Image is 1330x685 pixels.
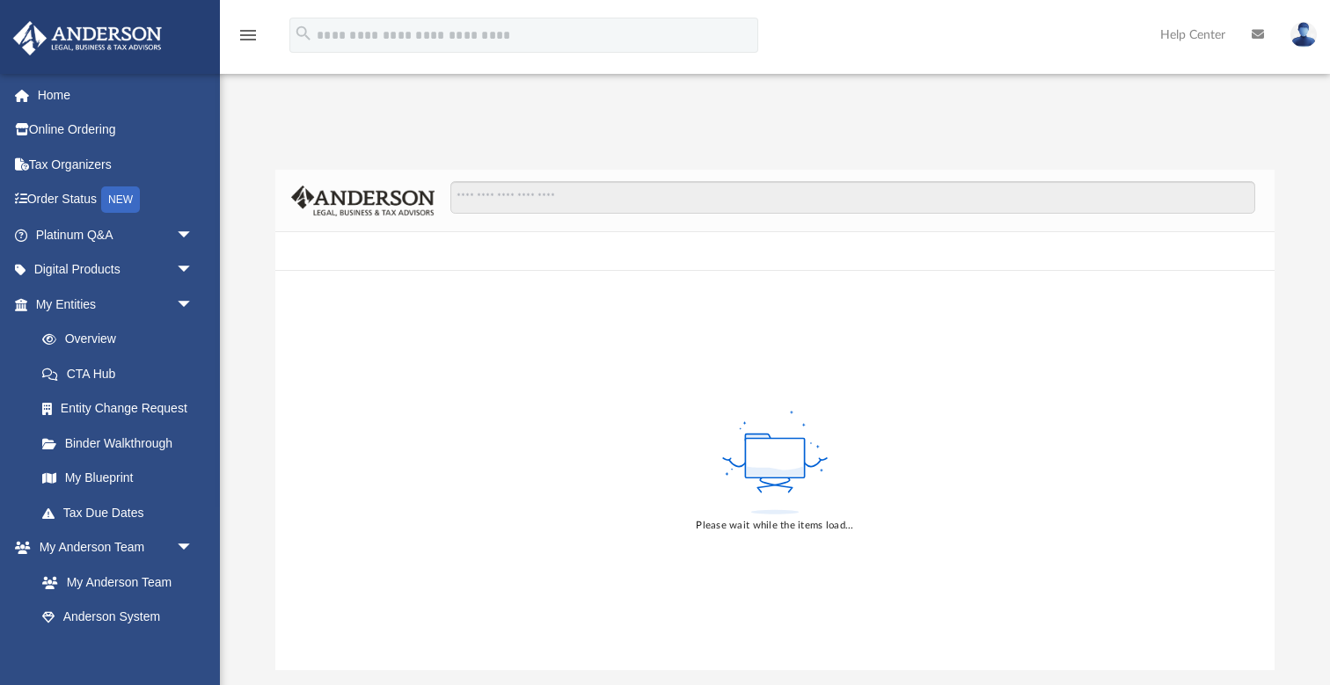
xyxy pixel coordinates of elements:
[8,21,167,55] img: Anderson Advisors Platinum Portal
[237,33,259,46] a: menu
[176,252,211,288] span: arrow_drop_down
[237,25,259,46] i: menu
[25,426,220,461] a: Binder Walkthrough
[25,356,220,391] a: CTA Hub
[25,565,202,600] a: My Anderson Team
[25,391,220,426] a: Entity Change Request
[1290,22,1317,47] img: User Pic
[12,217,220,252] a: Platinum Q&Aarrow_drop_down
[176,530,211,566] span: arrow_drop_down
[294,24,313,43] i: search
[12,147,220,182] a: Tax Organizers
[25,600,211,635] a: Anderson System
[101,186,140,213] div: NEW
[12,182,220,218] a: Order StatusNEW
[25,461,211,496] a: My Blueprint
[176,217,211,253] span: arrow_drop_down
[450,181,1255,215] input: Search files and folders
[696,518,853,534] div: Please wait while the items load...
[12,252,220,288] a: Digital Productsarrow_drop_down
[12,77,220,113] a: Home
[12,113,220,148] a: Online Ordering
[25,495,220,530] a: Tax Due Dates
[12,530,211,565] a: My Anderson Teamarrow_drop_down
[12,287,220,322] a: My Entitiesarrow_drop_down
[176,287,211,323] span: arrow_drop_down
[25,322,220,357] a: Overview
